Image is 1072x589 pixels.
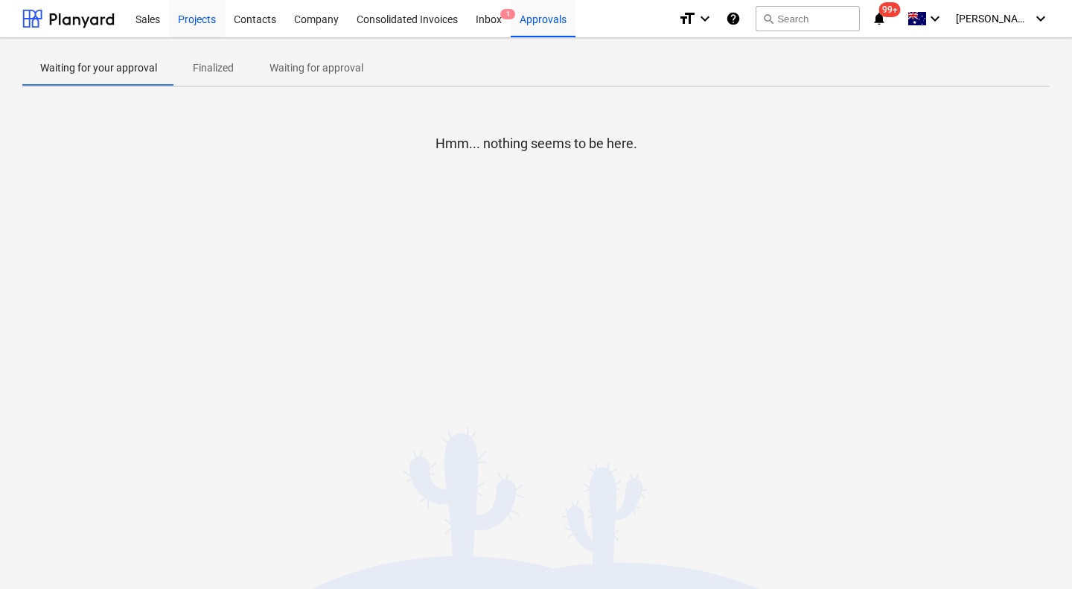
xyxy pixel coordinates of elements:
p: Waiting for approval [269,60,363,76]
span: search [762,13,774,25]
i: notifications [872,10,887,28]
button: Search [756,6,860,31]
span: 99+ [879,2,901,17]
p: Waiting for your approval [40,60,157,76]
iframe: Chat Widget [998,518,1072,589]
p: Finalized [193,60,234,76]
i: format_size [678,10,696,28]
i: keyboard_arrow_down [696,10,714,28]
i: keyboard_arrow_down [926,10,944,28]
p: Hmm... nothing seems to be here. [435,135,637,153]
i: keyboard_arrow_down [1032,10,1050,28]
span: 1 [500,9,515,19]
i: Knowledge base [726,10,741,28]
span: [PERSON_NAME] [956,13,1030,25]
